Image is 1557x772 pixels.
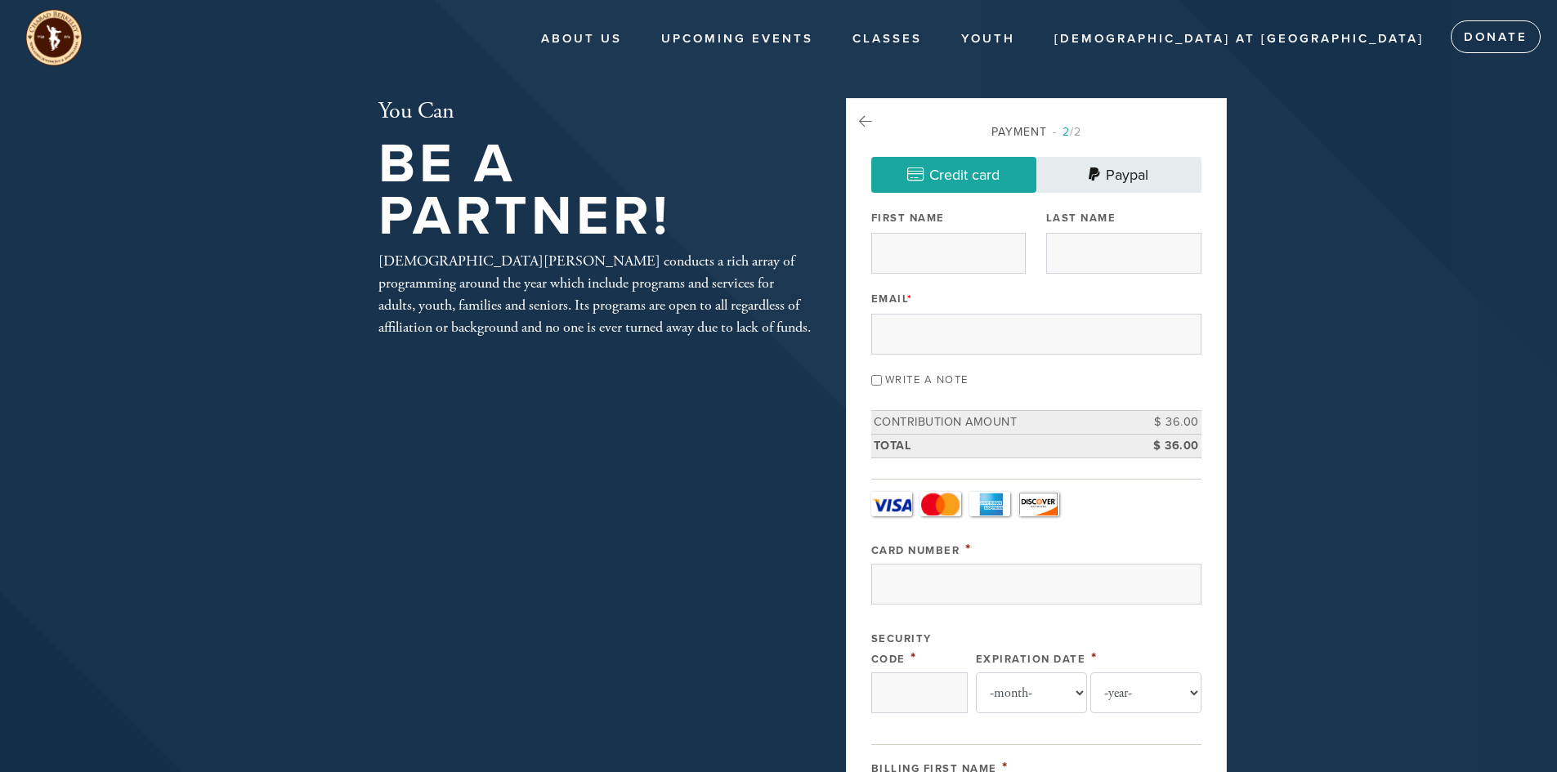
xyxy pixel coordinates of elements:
[1053,125,1081,139] span: /2
[871,632,932,666] label: Security Code
[25,8,83,67] img: unnamed%20%283%29_0.png
[885,373,969,386] label: Write a note
[1018,492,1059,516] a: Discover
[871,411,1128,435] td: Contribution Amount
[907,292,913,306] span: This field is required.
[1042,24,1436,55] a: [DEMOGRAPHIC_DATA] at [GEOGRAPHIC_DATA]
[871,157,1036,193] a: Credit card
[1451,20,1541,53] a: Donate
[871,492,912,516] a: Visa
[378,98,812,126] h2: You Can
[976,653,1086,666] label: Expiration Date
[969,492,1010,516] a: Amex
[871,292,913,306] label: Email
[840,24,934,55] a: Classes
[1063,125,1070,139] span: 2
[965,540,972,558] span: This field is required.
[871,434,1128,457] td: Total
[1090,672,1201,713] select: Expiration Date year
[1128,434,1201,457] td: $ 36.00
[649,24,825,55] a: Upcoming Events
[976,672,1087,713] select: Expiration Date month
[378,138,812,243] h1: Be A Partner!
[1091,649,1098,667] span: This field is required.
[949,24,1027,55] a: Youth
[1128,411,1201,435] td: $ 36.00
[871,123,1201,141] div: Payment
[1046,211,1116,225] label: Last Name
[1036,157,1201,193] a: Paypal
[871,544,960,557] label: Card Number
[529,24,634,55] a: About Us
[871,211,945,225] label: First Name
[910,649,917,667] span: This field is required.
[378,250,812,338] div: [DEMOGRAPHIC_DATA][PERSON_NAME] conducts a rich array of programming around the year which includ...
[920,492,961,516] a: MasterCard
